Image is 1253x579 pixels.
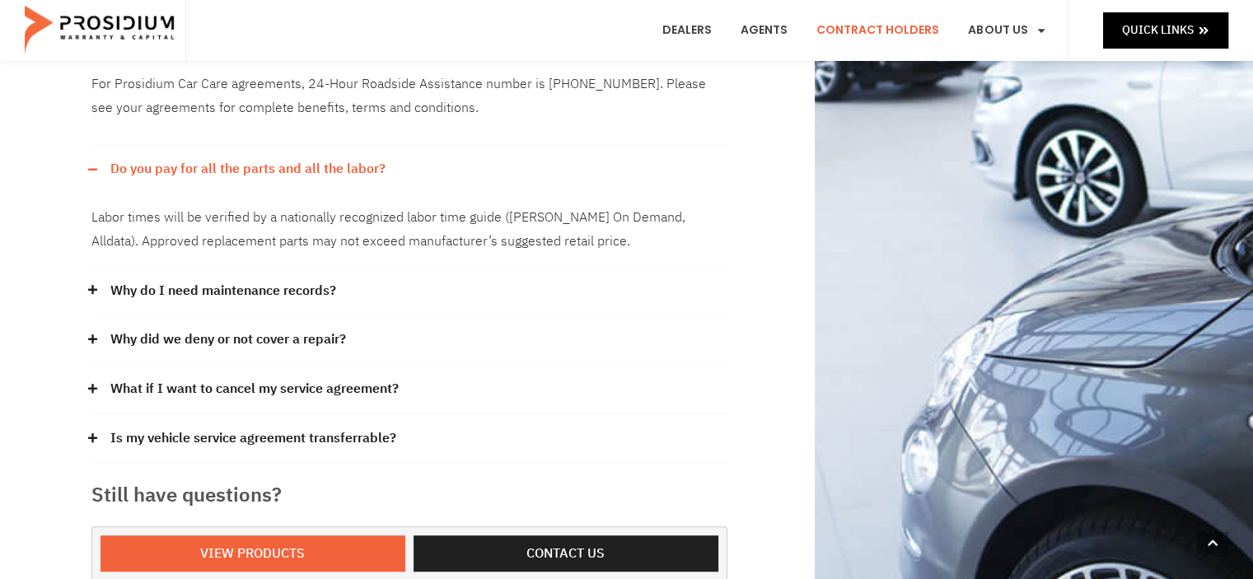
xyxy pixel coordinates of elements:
[91,145,727,194] div: Do you pay for all the parts and all the labor?
[110,427,396,451] a: Is my vehicle service agreement transferrable?
[110,279,336,303] a: Why do I need maintenance records?
[91,315,727,365] div: Why did we deny or not cover a repair?
[101,535,405,572] a: View Products
[91,267,727,316] div: Why do I need maintenance records?
[1103,12,1228,48] a: Quick Links
[91,414,727,464] div: Is my vehicle service agreement transferrable?
[91,365,727,414] div: What if I want to cancel my service agreement?
[526,542,605,566] span: Contact us
[1122,20,1194,40] span: Quick Links
[110,377,399,401] a: What if I want to cancel my service agreement?
[200,542,305,566] span: View Products
[91,480,727,510] h3: Still have questions?
[110,328,346,352] a: Why did we deny or not cover a repair?
[91,194,727,267] div: Do you pay for all the parts and all the labor?
[414,535,718,572] a: Contact us
[110,157,386,181] a: Do you pay for all the parts and all the labor?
